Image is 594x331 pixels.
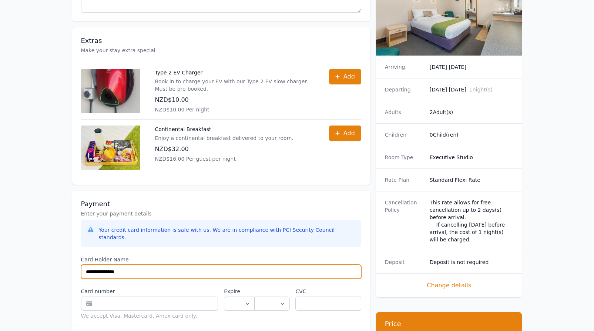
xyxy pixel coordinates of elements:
dd: [DATE] [DATE] [430,86,513,93]
dt: Room Type [385,154,424,161]
p: NZD$16.00 Per guest per night [155,155,293,163]
label: Card Holder Name [81,256,361,263]
div: Your credit card information is safe with us. We are in compliance with PCI Security Council stan... [99,226,355,241]
p: Type 2 EV Charger [155,69,314,76]
h3: Price [385,320,513,328]
img: Continental Breakfast [81,126,140,170]
button: Add [329,126,361,141]
h3: Payment [81,200,361,208]
div: We accept Visa, Mastercard, Amex card only. [81,312,218,320]
div: This rate allows for free cancellation up to 2 days(s) before arrival. If cancelling [DATE] befor... [430,199,513,243]
dd: 2 Adult(s) [430,108,513,116]
span: Add [343,129,355,138]
dd: 0 Child(ren) [430,131,513,138]
span: Add [343,72,355,81]
p: Enjoy a continental breakfast delivered to your room. [155,134,293,142]
label: Card number [81,288,218,295]
p: NZD$10.00 Per night [155,106,314,113]
p: Book in to charge your EV with our Type 2 EV slow charger. Must be pre-booked. [155,78,314,93]
dt: Departing [385,86,424,93]
p: NZD$32.00 [155,145,293,154]
dt: Deposit [385,258,424,266]
span: Change details [385,281,513,290]
dt: Arriving [385,63,424,71]
h3: Extras [81,36,361,45]
dt: Cancellation Policy [385,199,424,243]
dd: Executive Studio [430,154,513,161]
dt: Children [385,131,424,138]
dd: Standard Flexi Rate [430,176,513,184]
dt: Adults [385,108,424,116]
p: Continental Breakfast [155,126,293,133]
p: Enter your payment details [81,210,361,217]
img: Type 2 EV Charger [81,69,140,113]
p: Make your stay extra special [81,47,361,54]
label: CVC [295,288,361,295]
dt: Rate Plan [385,176,424,184]
button: Add [329,69,361,84]
dd: [DATE] [DATE] [430,63,513,71]
span: 1 night(s) [469,87,493,93]
label: Expire [224,288,255,295]
p: NZD$10.00 [155,96,314,104]
label: . [255,288,289,295]
dd: Deposit is not required [430,258,513,266]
